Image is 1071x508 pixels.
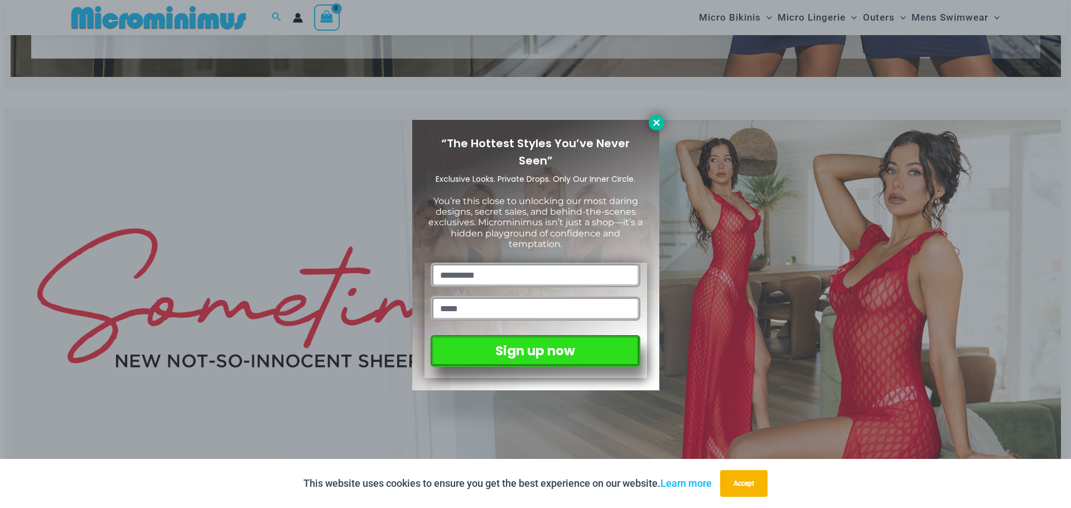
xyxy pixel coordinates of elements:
[431,335,640,367] button: Sign up now
[660,477,712,489] a: Learn more
[720,470,768,497] button: Accept
[441,136,630,168] span: “The Hottest Styles You’ve Never Seen”
[436,173,635,185] span: Exclusive Looks. Private Drops. Only Our Inner Circle.
[649,115,664,130] button: Close
[428,196,643,249] span: You’re this close to unlocking our most daring designs, secret sales, and behind-the-scenes exclu...
[303,475,712,492] p: This website uses cookies to ensure you get the best experience on our website.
